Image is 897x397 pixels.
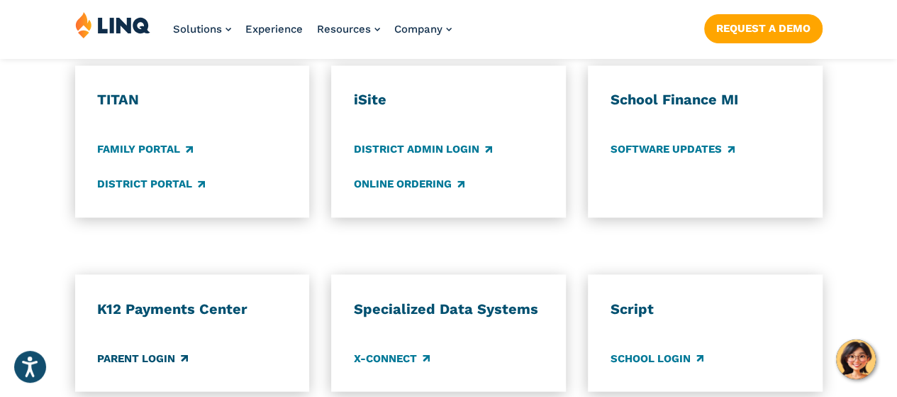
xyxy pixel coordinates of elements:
h3: Specialized Data Systems [354,300,543,318]
a: Online Ordering [354,176,464,192]
h3: iSite [354,91,543,109]
img: LINQ | K‑12 Software [75,11,150,38]
a: District Portal [97,176,205,192]
span: Resources [317,23,371,36]
a: Software Updates [611,141,735,157]
h3: TITAN [97,91,286,109]
a: Experience [245,23,303,36]
a: Solutions [173,23,231,36]
h3: K12 Payments Center [97,300,286,318]
a: District Admin Login [354,141,492,157]
a: Parent Login [97,350,188,366]
a: Family Portal [97,141,193,157]
h3: Script [611,300,800,318]
nav: Button Navigation [704,11,823,43]
h3: School Finance MI [611,91,800,109]
a: Request a Demo [704,14,823,43]
a: Resources [317,23,380,36]
span: Company [394,23,442,36]
span: Solutions [173,23,222,36]
a: Company [394,23,452,36]
a: X-Connect [354,350,430,366]
a: School Login [611,350,703,366]
button: Hello, have a question? Let’s chat. [836,339,876,379]
nav: Primary Navigation [173,11,452,58]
